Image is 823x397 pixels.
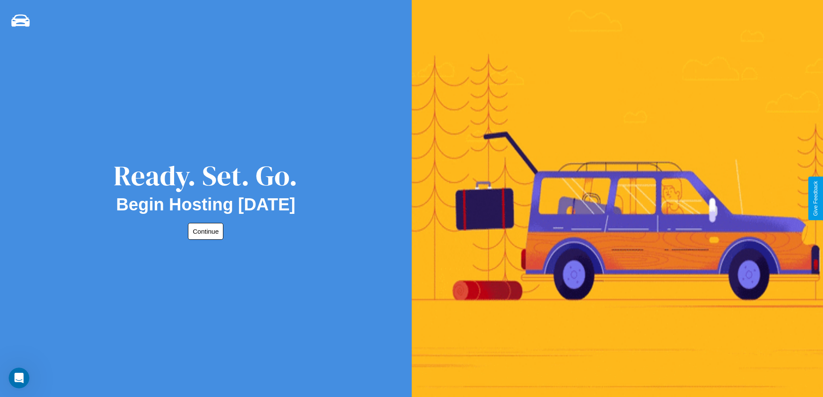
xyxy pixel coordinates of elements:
div: Ready. Set. Go. [114,156,298,195]
iframe: Intercom live chat [9,368,29,388]
button: Continue [188,223,223,240]
h2: Begin Hosting [DATE] [116,195,296,214]
div: Give Feedback [813,181,819,216]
